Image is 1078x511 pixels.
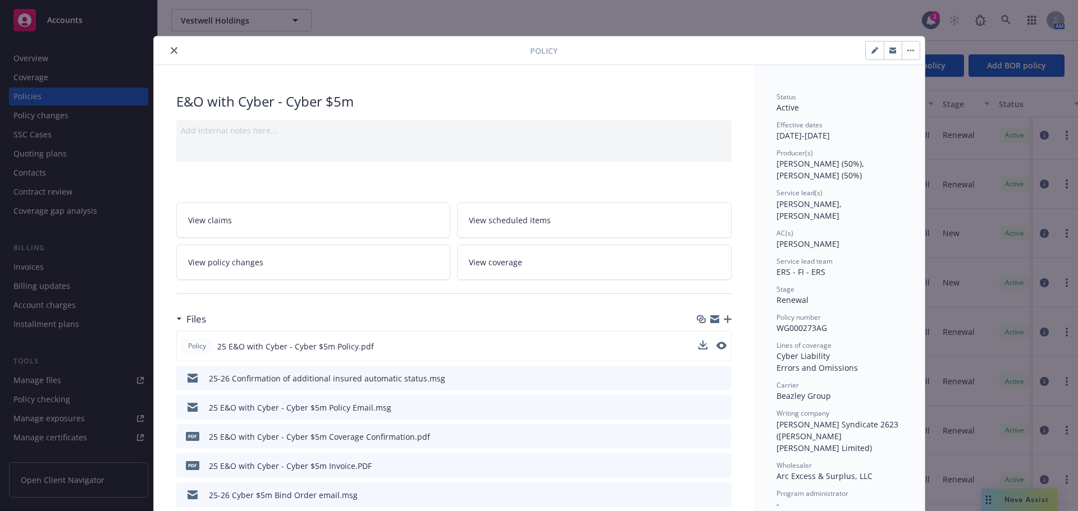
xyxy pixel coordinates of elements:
[717,489,727,501] button: preview file
[699,460,708,472] button: download file
[776,323,827,333] span: WG000273AG
[776,340,832,350] span: Lines of coverage
[186,312,206,326] h3: Files
[186,432,199,440] span: pdf
[176,202,451,238] a: View claims
[188,214,232,226] span: View claims
[188,256,263,268] span: View policy changes
[186,461,199,469] span: PDF
[698,340,707,349] button: download file
[776,499,779,509] span: -
[717,372,727,384] button: preview file
[776,471,873,481] span: Arc Excess & Surplus, LLC
[699,489,708,501] button: download file
[776,92,796,102] span: Status
[776,158,866,181] span: [PERSON_NAME] (50%), [PERSON_NAME] (50%)
[776,228,793,238] span: AC(s)
[469,214,551,226] span: View scheduled items
[776,199,844,221] span: [PERSON_NAME], [PERSON_NAME]
[776,489,848,498] span: Program administrator
[776,238,839,249] span: [PERSON_NAME]
[186,341,208,351] span: Policy
[717,431,727,443] button: preview file
[717,402,727,413] button: preview file
[776,102,799,113] span: Active
[699,402,708,413] button: download file
[209,489,358,501] div: 25-26 Cyber $5m Bind Order email.msg
[776,294,808,305] span: Renewal
[209,460,372,472] div: 25 E&O with Cyber - Cyber $5m Invoice.PDF
[699,372,708,384] button: download file
[217,340,374,352] span: 25 E&O with Cyber - Cyber $5m Policy.pdf
[776,380,799,390] span: Carrier
[717,460,727,472] button: preview file
[776,350,902,362] div: Cyber Liability
[776,284,794,294] span: Stage
[469,256,522,268] span: View coverage
[776,419,901,453] span: [PERSON_NAME] Syndicate 2623 ([PERSON_NAME] [PERSON_NAME] Limited)
[176,245,451,280] a: View policy changes
[776,390,831,401] span: Beazley Group
[776,312,821,322] span: Policy number
[457,245,732,280] a: View coverage
[776,256,833,266] span: Service lead team
[698,340,707,352] button: download file
[776,362,902,374] div: Errors and Omissions
[776,120,902,141] div: [DATE] - [DATE]
[181,125,727,136] div: Add internal notes here...
[176,92,732,111] div: E&O with Cyber - Cyber $5m
[776,148,813,158] span: Producer(s)
[176,312,206,326] div: Files
[716,340,727,352] button: preview file
[209,431,430,443] div: 25 E&O with Cyber - Cyber $5m Coverage Confirmation.pdf
[457,202,732,238] a: View scheduled items
[716,342,727,349] button: preview file
[776,266,825,277] span: ERS - FI - ERS
[776,120,823,130] span: Effective dates
[776,461,812,470] span: Wholesaler
[699,431,708,443] button: download file
[776,188,823,197] span: Service lead(s)
[530,45,558,57] span: Policy
[776,408,829,418] span: Writing company
[209,372,445,384] div: 25-26 Confirmation of additional insured automatic status.msg
[167,44,181,57] button: close
[209,402,391,413] div: 25 E&O with Cyber - Cyber $5m Policy Email.msg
